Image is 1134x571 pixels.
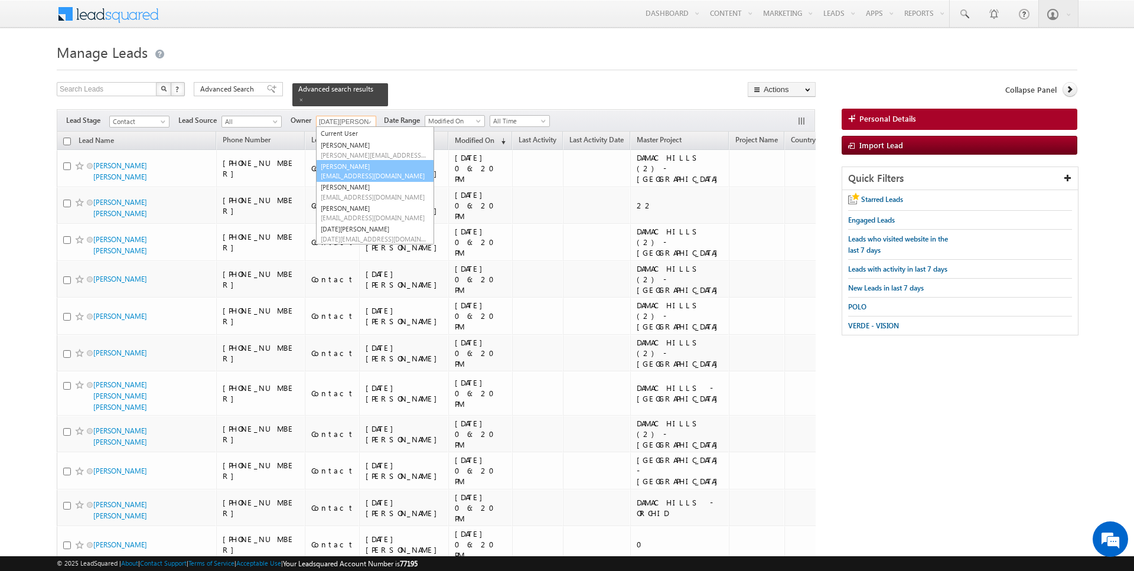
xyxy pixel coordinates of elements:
a: About [121,559,138,567]
span: [DATE][EMAIL_ADDRESS][DOMAIN_NAME] [321,234,427,243]
div: [DATE][PERSON_NAME] [366,383,443,404]
div: Contact [311,311,354,321]
div: [DATE] 06:20 PM [455,337,507,369]
a: [PERSON_NAME] [PERSON_NAME] [93,198,147,218]
textarea: Type your message and hit 'Enter' [15,109,216,354]
div: [DATE][PERSON_NAME] [366,534,443,555]
a: [PERSON_NAME] [PERSON_NAME] [PERSON_NAME] [93,380,147,412]
div: [PHONE_NUMBER] [223,195,299,216]
div: Contact [311,237,354,247]
span: Manage Leads [57,43,148,61]
a: [DATE][PERSON_NAME] [317,223,434,244]
a: [PERSON_NAME] [PERSON_NAME] [93,161,147,181]
a: Last Activity [513,133,562,149]
a: Project Name [729,133,784,149]
div: [DATE] 06:20 PM [455,226,507,258]
span: Lead Stage [66,115,109,126]
span: New Leads in last 7 days [848,283,924,292]
a: Country [785,133,822,149]
span: © 2025 LeadSquared | | | | | [57,558,418,569]
a: [PERSON_NAME] [PERSON_NAME] [93,500,147,520]
div: Contact [311,200,354,211]
img: Search [161,86,167,92]
a: [PERSON_NAME] [93,275,147,283]
div: [DATE] 06:20 PM [455,300,507,332]
a: Last Activity Date [563,133,630,149]
span: Contact [110,116,166,127]
button: Actions [748,82,816,97]
div: DAMAC HILLS (2) - [GEOGRAPHIC_DATA] [637,418,724,450]
span: Project Name [735,135,778,144]
div: [DATE] 06:20 PM [455,528,507,560]
span: Country [791,135,816,144]
div: Chat with us now [61,62,198,77]
div: [PHONE_NUMBER] [223,158,299,179]
a: [PERSON_NAME] [93,466,147,475]
div: [PHONE_NUMBER] [223,305,299,327]
img: d_60004797649_company_0_60004797649 [20,62,50,77]
span: Master Project [637,135,682,144]
a: Lead Name [73,134,120,149]
div: [PHONE_NUMBER] [223,534,299,555]
div: Contact [311,348,354,358]
div: [DATE] 06:20 PM [455,190,507,221]
div: Contact [311,163,354,174]
input: Type to Search [316,116,376,128]
div: DAMAC HILLS (2) - [GEOGRAPHIC_DATA] [637,337,724,369]
div: Contact [311,503,354,513]
div: [DATE][PERSON_NAME] [366,305,443,327]
input: Check all records [63,138,71,145]
div: [GEOGRAPHIC_DATA] - [GEOGRAPHIC_DATA] [637,455,724,487]
span: POLO [848,302,866,311]
span: All [222,116,278,127]
div: [PHONE_NUMBER] [223,269,299,290]
span: Modified On [425,116,481,126]
div: [PHONE_NUMBER] [223,497,299,518]
a: Contact Support [140,559,187,567]
div: 0 [637,539,724,550]
a: [PERSON_NAME] [317,181,434,203]
div: [DATE] 06:20 PM [455,263,507,295]
div: [PHONE_NUMBER] [223,342,299,364]
span: Advanced search results [298,84,373,93]
a: All [221,116,282,128]
a: Terms of Service [188,559,234,567]
div: [DATE] 06:20 PM [455,418,507,450]
a: [PERSON_NAME] [93,540,147,549]
span: [EMAIL_ADDRESS][DOMAIN_NAME] [321,192,427,201]
span: Owner [291,115,316,126]
span: Leads with activity in last 7 days [848,265,947,273]
div: Contact [311,429,354,439]
a: [PERSON_NAME] [316,160,434,182]
span: Personal Details [859,113,916,124]
div: [DATE] 06:20 PM [455,492,507,524]
div: [DATE] 06:20 PM [455,152,507,184]
span: Your Leadsquared Account Number is [283,559,418,568]
span: [EMAIL_ADDRESS][DOMAIN_NAME] [321,171,427,180]
div: [DATE] 06:20 PM [455,377,507,409]
a: [PERSON_NAME] [PERSON_NAME] [93,235,147,255]
div: Minimize live chat window [194,6,222,34]
a: Show All Items [360,116,375,128]
div: [DATE][PERSON_NAME] [366,269,443,290]
div: [DATE][PERSON_NAME] [366,342,443,364]
a: Master Project [631,133,687,149]
span: 77195 [400,559,418,568]
span: Starred Leads [861,195,903,204]
a: Acceptable Use [236,559,281,567]
span: ? [175,84,181,94]
div: [DATE][PERSON_NAME] [366,423,443,445]
div: Contact [311,274,354,285]
div: DAMAC HILLS (2) - [GEOGRAPHIC_DATA] [637,263,724,295]
span: Phone Number [223,135,271,144]
div: DAMAC HILLS (2) - [GEOGRAPHIC_DATA] [637,226,724,258]
a: Current User [317,128,434,140]
div: 22 [637,200,724,211]
a: [PERSON_NAME] [317,139,434,161]
a: [PERSON_NAME] [93,312,147,321]
span: Engaged Leads [848,216,895,224]
div: [PHONE_NUMBER] [223,460,299,481]
div: [PHONE_NUMBER] [223,231,299,253]
span: [PERSON_NAME][EMAIL_ADDRESS][DOMAIN_NAME] [321,151,427,159]
a: Phone Number [217,133,276,149]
